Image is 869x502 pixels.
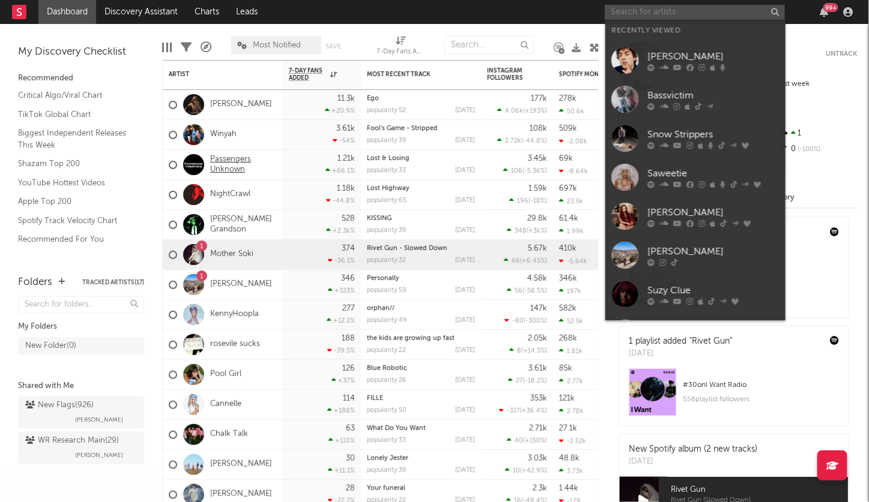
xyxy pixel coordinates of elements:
[367,395,383,402] a: FILLE
[823,3,838,12] div: 99 +
[605,119,786,158] a: Snow Strippers
[18,157,132,170] a: Shazam Top 200
[507,227,547,235] div: ( )
[181,30,192,65] div: Filters
[530,395,547,402] div: 353k
[367,455,408,462] a: Lonely Jester
[367,257,406,264] div: popularity: 32
[367,275,475,282] div: Personally
[337,185,355,193] div: 1.18k
[503,167,547,175] div: ( )
[18,252,132,276] a: TikTok Videos Assistant / Last 7 Days - Top
[522,468,545,474] span: +42.9 %
[18,195,132,208] a: Apple Top 200
[18,108,132,121] a: TikTok Global Chart
[629,456,757,468] div: [DATE]
[522,408,545,414] span: +36.4 %
[328,467,355,474] div: +11.1 %
[559,335,577,342] div: 268k
[367,455,475,462] div: Lonely Jester
[455,287,475,294] div: [DATE]
[455,167,475,174] div: [DATE]
[18,89,132,102] a: Critical Algo/Viral Chart
[367,185,475,192] div: Lost Highway
[559,95,577,103] div: 278k
[210,429,248,440] a: Chalk Talk
[367,485,475,492] div: Your funeral
[559,407,584,415] div: 2.78k
[499,407,547,414] div: ( )
[528,245,547,252] div: 5.67k
[455,107,475,114] div: [DATE]
[611,23,780,38] div: Recently Viewed
[605,314,786,353] a: [PERSON_NAME]
[169,71,259,78] div: Artist
[455,257,475,264] div: [DATE]
[327,317,355,324] div: +12.2 %
[367,137,407,144] div: popularity: 39
[512,318,524,324] span: -80
[327,407,355,414] div: +188 %
[647,49,780,64] div: [PERSON_NAME]
[367,155,410,162] a: Lost & Losing
[367,305,475,312] div: orphan//
[75,448,123,462] span: [PERSON_NAME]
[505,108,523,115] span: 4.06k
[777,126,857,142] div: 1
[367,95,379,102] a: Ego
[210,279,272,290] a: [PERSON_NAME]
[523,348,545,354] span: +14.3 %
[826,48,857,60] button: Untrack
[289,67,327,82] span: 7-Day Fans Added
[647,283,780,297] div: Suzy Clue
[535,68,547,80] button: Filter by Instagram Followers
[367,365,475,372] div: Blue Robotic
[210,459,272,470] a: [PERSON_NAME]
[367,227,407,234] div: popularity: 39
[346,485,355,492] div: 28
[25,398,94,413] div: New Flags ( 926 )
[18,275,52,290] div: Folders
[559,365,572,372] div: 85k
[18,379,144,393] div: Shared with Me
[559,167,588,175] div: -8.64k
[328,257,355,264] div: -36.1 %
[18,127,132,151] a: Biggest Independent Releases This Week
[515,228,527,235] span: 348
[497,107,547,115] div: ( )
[605,80,786,119] a: Bassvictim
[647,244,780,258] div: [PERSON_NAME]
[487,67,529,82] div: Instagram Followers
[507,287,547,294] div: ( )
[367,155,475,162] div: Lost & Losing
[559,275,577,282] div: 346k
[559,215,578,223] div: 61.4k
[559,71,649,78] div: Spotify Monthly Listeners
[505,138,521,145] span: 2.72k
[367,215,392,222] a: KISSING
[533,485,547,492] div: 2.3k
[367,245,475,252] div: Rivet Gun - Slowed Down
[201,30,211,65] div: A&R Pipeline
[210,190,250,200] a: NightCrawl
[332,377,355,384] div: +37 %
[512,258,520,264] span: 66
[530,305,547,312] div: 147k
[341,275,355,282] div: 346
[210,339,260,350] a: rosevile sucks
[342,305,355,312] div: 277
[367,215,475,222] div: KISSING
[528,185,547,193] div: 1.59k
[455,137,475,144] div: [DATE]
[517,198,528,205] span: 196
[671,483,848,497] span: Rivet Gun
[367,107,406,114] div: popularity: 52
[367,335,455,342] a: the kids are growing up fast
[529,425,547,432] div: 2.71k
[367,335,475,342] div: the kids are growing up fast
[559,185,577,193] div: 697k
[605,5,785,20] input: Search for artists
[325,107,355,115] div: +20.9 %
[326,227,355,235] div: +2.3k %
[525,108,545,115] span: +193 %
